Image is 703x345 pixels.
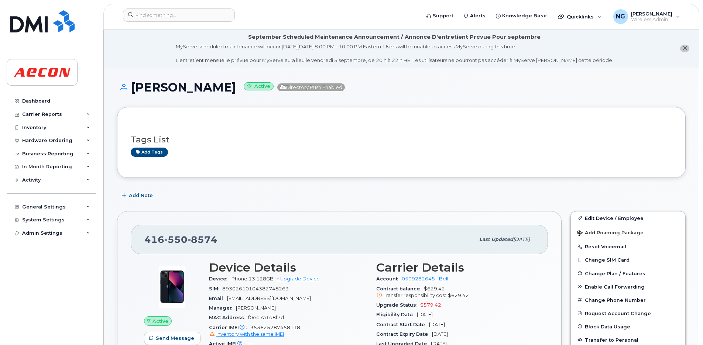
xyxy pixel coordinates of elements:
span: Contract Expiry Date [376,331,432,337]
span: 8574 [188,234,217,245]
span: 353625287458118 [209,325,367,338]
a: Edit Device / Employee [571,211,685,225]
span: Contract Start Date [376,322,429,327]
span: Enable Call Forwarding [585,284,645,289]
a: 0509282645 - Bell [402,276,448,282]
button: Request Account Change [571,307,685,320]
span: 550 [164,234,188,245]
span: Account [376,276,402,282]
span: Last updated [479,237,513,242]
button: Add Roaming Package [571,225,685,240]
span: Inventory with the same IMEI [216,331,284,337]
span: 416 [144,234,217,245]
span: $579.42 [420,302,441,308]
span: 89302610104382748263 [222,286,289,291]
span: Directory Push Enabled [277,83,345,91]
span: [DATE] [417,312,433,317]
span: Add Note [129,192,153,199]
span: MAC Address [209,315,248,320]
span: $629.42 [448,293,469,298]
span: [PERSON_NAME] [236,305,276,311]
span: f0ee7a1d8f7d [248,315,284,320]
button: Change Phone Number [571,293,685,307]
span: [EMAIL_ADDRESS][DOMAIN_NAME] [227,296,311,301]
span: Contract balance [376,286,424,291]
button: Change Plan / Features [571,267,685,280]
a: + Upgrade Device [277,276,320,282]
span: Eligibility Date [376,312,417,317]
button: Send Message [144,332,200,345]
span: Send Message [156,335,194,342]
button: Add Note [117,189,159,202]
span: [DATE] [429,322,445,327]
span: iPhone 13 128GB [230,276,274,282]
h3: Carrier Details [376,261,535,274]
h3: Device Details [209,261,367,274]
span: Manager [209,305,236,311]
div: September Scheduled Maintenance Announcement / Annonce D'entretient Prévue Pour septembre [248,33,541,41]
span: Email [209,296,227,301]
span: Device [209,276,230,282]
span: Add Roaming Package [577,230,644,237]
h3: Tags List [131,135,672,144]
div: MyServe scheduled maintenance will occur [DATE][DATE] 8:00 PM - 10:00 PM Eastern. Users will be u... [176,43,613,64]
h1: [PERSON_NAME] [117,81,686,94]
img: image20231002-3703462-1ig824h.jpeg [150,265,194,309]
span: Change Plan / Features [585,270,645,276]
span: [DATE] [432,331,448,337]
span: SIM [209,286,222,291]
span: Upgrade Status [376,302,420,308]
button: Block Data Usage [571,320,685,333]
a: Inventory with the same IMEI [209,331,284,337]
button: Reset Voicemail [571,240,685,253]
small: Active [244,82,274,91]
span: $629.42 [376,286,535,299]
span: Carrier IMEI [209,325,250,330]
button: Enable Call Forwarding [571,280,685,293]
button: close notification [680,45,689,52]
span: Active [152,318,168,325]
a: Add tags [131,148,168,157]
span: [DATE] [513,237,530,242]
button: Change SIM Card [571,253,685,266]
span: Transfer responsibility cost [384,293,446,298]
